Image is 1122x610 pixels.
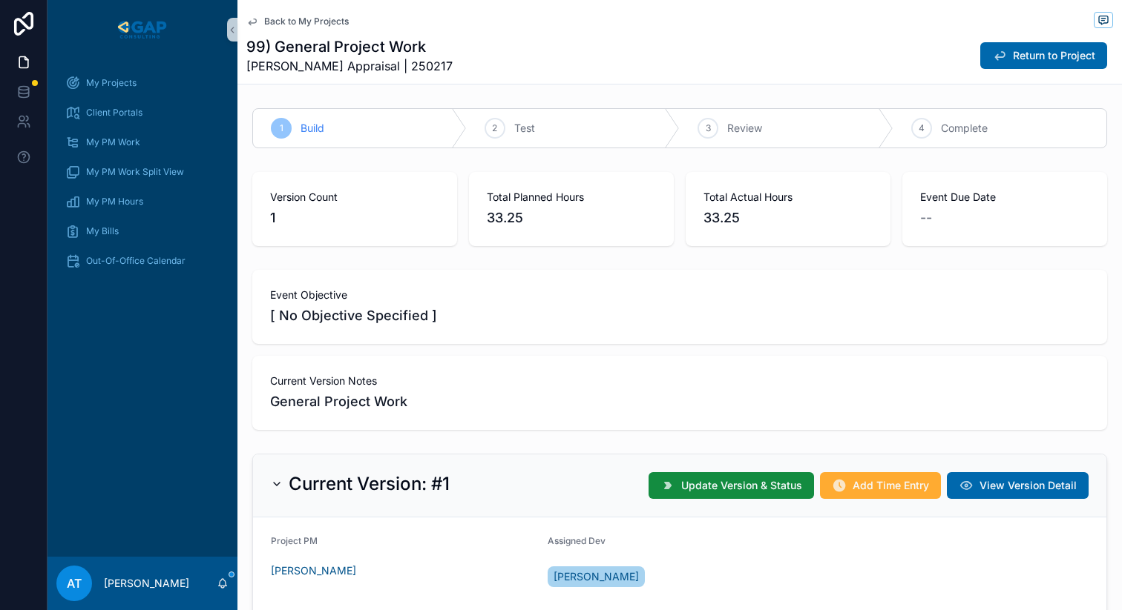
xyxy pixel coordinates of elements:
span: AT [67,574,82,592]
span: 1 [270,208,439,228]
span: My PM Work [86,136,140,148]
span: 4 [919,122,925,134]
span: My Projects [86,77,137,89]
span: View Version Detail [980,478,1077,493]
a: My PM Work [56,129,229,156]
span: -- [920,208,932,228]
span: Complete [941,121,988,136]
span: Event Due Date [920,190,1089,205]
span: Client Portals [86,107,142,119]
span: Assigned Dev [548,535,606,546]
a: My Projects [56,70,229,96]
span: 33.25 [487,208,656,228]
span: Out-Of-Office Calendar [86,255,186,267]
span: My PM Work Split View [86,166,184,178]
span: Version Count [270,190,439,205]
a: My PM Hours [56,188,229,215]
a: [PERSON_NAME] [271,563,356,578]
span: Project PM [271,535,318,546]
a: Out-Of-Office Calendar [56,248,229,274]
button: Update Version & Status [649,472,814,499]
span: Update Version & Status [681,478,802,493]
a: Client Portals [56,99,229,126]
span: [PERSON_NAME] Appraisal | 250217 [246,57,453,75]
span: 1 [280,122,283,134]
span: Current Version Notes [270,374,1089,388]
button: View Version Detail [947,472,1089,499]
button: Add Time Entry [820,472,941,499]
span: 2 [492,122,497,134]
span: Event Objective [270,288,1089,302]
p: [PERSON_NAME] [104,576,189,591]
span: Back to My Projects [264,16,349,27]
a: Back to My Projects [246,16,349,27]
span: 33.25 [703,208,873,228]
span: [ No Objective Specified ] [270,305,1089,326]
span: Total Planned Hours [487,190,656,205]
span: My Bills [86,225,119,237]
div: scrollable content [47,59,237,294]
span: 3 [706,122,711,134]
span: Review [727,121,762,136]
button: Return to Project [980,42,1107,69]
span: My PM Hours [86,196,143,208]
h1: 99) General Project Work [246,36,453,57]
span: [PERSON_NAME] [554,569,639,584]
a: My PM Work Split View [56,159,229,185]
img: App logo [115,18,169,42]
span: Add Time Entry [853,478,929,493]
a: [PERSON_NAME] [548,566,645,587]
span: General Project Work [270,391,1089,412]
span: Test [514,121,535,136]
span: Return to Project [1013,48,1095,63]
a: My Bills [56,218,229,245]
h2: Current Version: #1 [289,472,450,496]
span: Total Actual Hours [703,190,873,205]
span: Build [301,121,324,136]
